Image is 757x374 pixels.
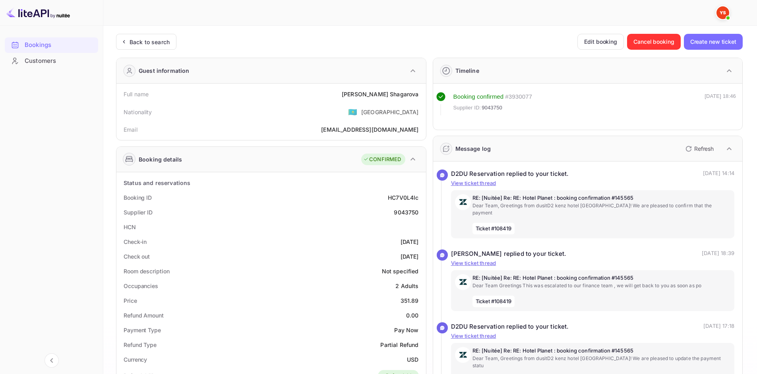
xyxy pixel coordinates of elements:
[6,6,70,19] img: LiteAPI logo
[451,259,735,267] p: View ticket thread
[139,66,190,75] div: Guest information
[703,169,734,179] p: [DATE] 14:14
[361,108,419,116] div: [GEOGRAPHIC_DATA]
[472,347,731,355] p: RE: [Nuitée] Re: RE: Hotel Planet : booking confirmation #145565
[455,347,471,363] img: AwvSTEc2VUhQAAAAAElFTkSuQmCC
[139,155,182,164] div: Booking details
[321,125,418,134] div: [EMAIL_ADDRESS][DOMAIN_NAME]
[363,156,401,164] div: CONFIRMED
[124,296,137,305] div: Price
[395,282,418,290] div: 2 Adults
[453,104,481,112] span: Supplier ID:
[130,38,170,46] div: Back to search
[25,41,94,50] div: Bookings
[455,194,471,210] img: AwvSTEc2VUhQAAAAAElFTkSuQmCC
[472,296,515,308] span: Ticket #108419
[124,311,164,319] div: Refund Amount
[451,179,735,187] p: View ticket thread
[25,56,94,66] div: Customers
[401,238,419,246] div: [DATE]
[380,341,418,349] div: Partial Refund
[407,355,418,364] div: USD
[716,6,729,19] img: Yandex Support
[401,252,419,261] div: [DATE]
[702,249,734,259] p: [DATE] 18:39
[124,179,190,187] div: Status and reservations
[451,169,569,179] div: D2DU Reservation replied to your ticket.
[455,274,471,290] img: AwvSTEc2VUhQAAAAAElFTkSuQmCC
[124,125,137,134] div: Email
[124,252,150,261] div: Check out
[124,341,157,349] div: Refund Type
[577,34,624,50] button: Edit booking
[394,326,418,334] div: Pay Now
[124,90,149,98] div: Full name
[455,66,479,75] div: Timeline
[342,90,418,98] div: [PERSON_NAME] Shagarova
[694,144,714,153] p: Refresh
[455,144,491,153] div: Message log
[472,282,731,289] p: Dear Team Greetings This was escalated to our finance team , we will get back to you as soon as po
[5,53,98,69] div: Customers
[388,193,418,202] div: HC7V0L4lc
[382,267,419,275] div: Not specified
[124,282,158,290] div: Occupancies
[453,92,504,101] div: Booking confirmed
[5,37,98,53] div: Bookings
[401,296,419,305] div: 351.89
[5,37,98,52] a: Bookings
[451,322,569,331] div: D2DU Reservation replied to your ticket.
[124,208,153,216] div: Supplier ID
[124,108,152,116] div: Nationality
[124,223,136,231] div: HCN
[124,355,147,364] div: Currency
[5,53,98,68] a: Customers
[684,34,743,50] button: Create new ticket
[394,208,418,216] div: 9043750
[703,322,734,331] p: [DATE] 17:18
[627,34,681,50] button: Cancel booking
[124,267,169,275] div: Room description
[451,249,567,259] div: [PERSON_NAME] replied to your ticket.
[472,274,731,282] p: RE: [Nuitée] Re: RE: Hotel Planet : booking confirmation #145565
[124,238,147,246] div: Check-in
[406,311,419,319] div: 0.00
[472,355,731,369] p: Dear Team, Greetings from dusitD2 kenz hotel [GEOGRAPHIC_DATA]! We are pleased to update the paym...
[124,326,161,334] div: Payment Type
[472,194,731,202] p: RE: [Nuitée] Re: RE: Hotel Planet : booking confirmation #145565
[451,332,735,340] p: View ticket thread
[681,142,717,155] button: Refresh
[505,92,532,101] div: # 3930077
[45,353,59,368] button: Collapse navigation
[348,105,357,119] span: United States
[482,104,502,112] span: 9043750
[472,223,515,235] span: Ticket #108419
[705,92,736,115] div: [DATE] 18:46
[124,193,152,202] div: Booking ID
[472,202,731,216] p: Dear Team, Greetings from dusitD2 kenz hotel [GEOGRAPHIC_DATA]! We are pleased to confirm that th...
